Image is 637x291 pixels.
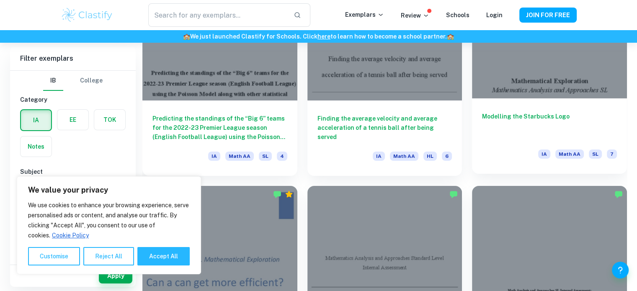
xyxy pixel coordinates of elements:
[80,71,103,91] button: College
[152,114,287,142] h6: Predicting the standings of the “Big 6” teams for the 2022-23 Premier League season (English Foot...
[21,136,52,157] button: Notes
[442,152,452,161] span: 6
[148,3,286,27] input: Search for any exemplars...
[486,12,503,18] a: Login
[538,149,550,159] span: IA
[52,232,89,239] a: Cookie Policy
[20,95,126,104] h6: Category
[10,47,136,70] h6: Filter exemplars
[390,152,418,161] span: Math AA
[183,33,190,40] span: 🏫
[259,152,272,161] span: SL
[61,7,114,23] img: Clastify logo
[423,152,437,161] span: HL
[373,152,385,161] span: IA
[614,190,623,198] img: Marked
[57,110,88,130] button: EE
[607,149,617,159] span: 7
[20,167,126,176] h6: Subject
[28,247,80,265] button: Customise
[17,176,201,274] div: We value your privacy
[345,10,384,19] p: Exemplars
[612,262,629,278] button: Help and Feedback
[43,71,63,91] button: IB
[83,247,134,265] button: Reject All
[519,8,577,23] button: JOIN FOR FREE
[589,149,602,159] span: SL
[21,110,51,130] button: IA
[137,247,190,265] button: Accept All
[447,33,454,40] span: 🏫
[555,149,584,159] span: Math AA
[28,185,190,195] p: We value your privacy
[449,190,458,198] img: Marked
[446,12,469,18] a: Schools
[317,114,452,142] h6: Finding the average velocity and average acceleration of a tennis ball after being served
[317,33,330,40] a: here
[2,32,635,41] h6: We just launched Clastify for Schools. Click to learn how to become a school partner.
[99,268,132,283] button: Apply
[208,152,220,161] span: IA
[273,190,281,198] img: Marked
[277,152,287,161] span: 4
[285,190,293,198] div: Premium
[28,200,190,240] p: We use cookies to enhance your browsing experience, serve personalised ads or content, and analys...
[401,11,429,20] p: Review
[482,112,617,139] h6: Modelling the Starbucks Logo
[225,152,254,161] span: Math AA
[43,71,103,91] div: Filter type choice
[94,110,125,130] button: TOK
